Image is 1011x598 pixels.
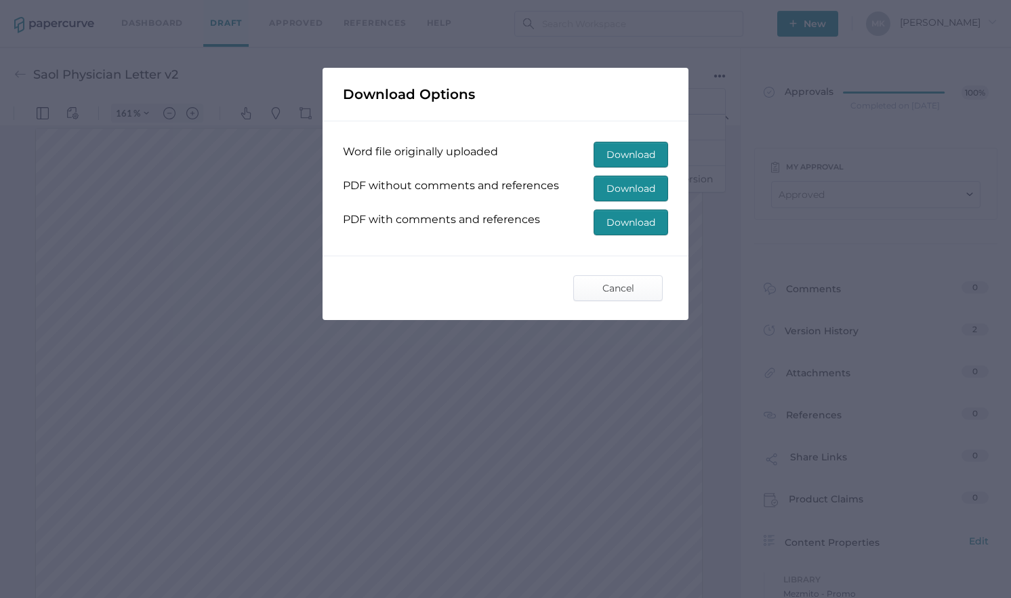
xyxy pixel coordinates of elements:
img: default-viewcontrols.svg [66,6,79,18]
img: shapes-icon.svg [300,6,312,18]
button: Zoom out [159,3,180,22]
img: default-minus.svg [163,6,176,18]
img: default-pan.svg [240,6,252,18]
button: Search [711,1,733,23]
img: default-sign.svg [352,6,364,18]
img: default-leftsidepanel.svg [37,6,49,18]
img: default-select.svg [381,6,394,18]
button: Shapes [295,1,316,23]
span: Download [606,176,655,201]
div: PDF with comments and references [343,210,668,230]
img: default-pin.svg [270,6,282,18]
button: Pan [235,1,257,23]
button: Panel [32,1,54,23]
button: Download [594,176,668,201]
img: default-magnifying-glass.svg [716,6,728,18]
div: Download Options [323,68,688,121]
button: View Controls [62,1,83,23]
button: Signatures [347,1,369,23]
button: Select [377,1,398,23]
button: Zoom Controls [136,3,157,22]
img: chevron.svg [144,9,149,15]
button: Pins [265,1,287,23]
span: Download [606,210,655,235]
img: default-plus.svg [186,6,199,18]
button: Download [594,142,668,167]
span: Download [606,142,655,167]
button: Zoom in [182,3,203,22]
div: PDF without comments and references [343,176,668,196]
span: Cancel [586,276,650,300]
span: % [133,7,140,18]
span: Word file originally uploaded [343,145,498,158]
button: Download [594,210,668,235]
button: Cancel [573,275,663,301]
input: Set zoom [112,6,133,18]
